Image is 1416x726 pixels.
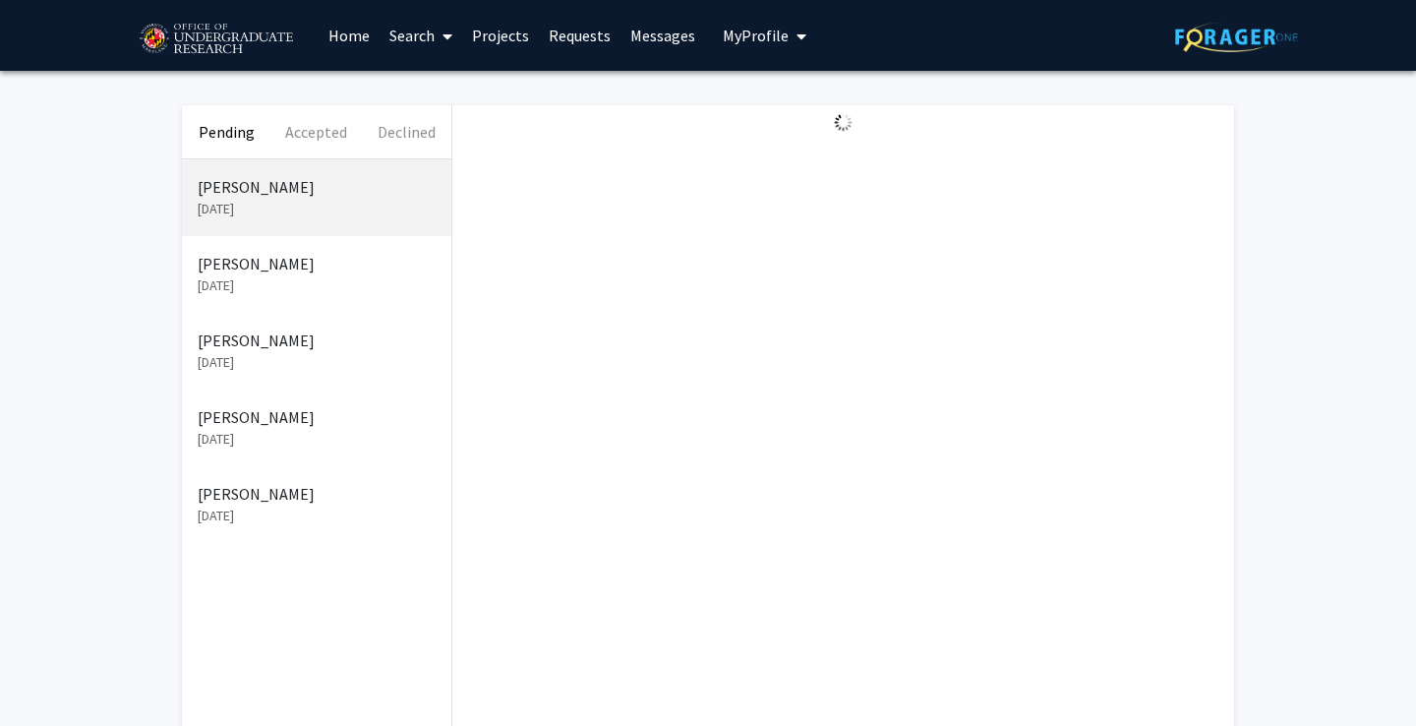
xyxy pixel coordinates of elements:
[15,637,84,711] iframe: Chat
[198,199,436,219] p: [DATE]
[198,506,436,526] p: [DATE]
[198,329,436,352] p: [PERSON_NAME]
[182,105,271,158] button: Pending
[620,1,705,70] a: Messages
[723,26,789,45] span: My Profile
[198,175,436,199] p: [PERSON_NAME]
[826,105,860,140] img: Loading
[198,405,436,429] p: [PERSON_NAME]
[362,105,451,158] button: Declined
[133,15,299,64] img: University of Maryland Logo
[539,1,620,70] a: Requests
[198,482,436,506] p: [PERSON_NAME]
[319,1,380,70] a: Home
[271,105,361,158] button: Accepted
[198,275,436,296] p: [DATE]
[198,252,436,275] p: [PERSON_NAME]
[198,429,436,450] p: [DATE]
[380,1,462,70] a: Search
[462,1,539,70] a: Projects
[1175,22,1298,52] img: ForagerOne Logo
[198,352,436,373] p: [DATE]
